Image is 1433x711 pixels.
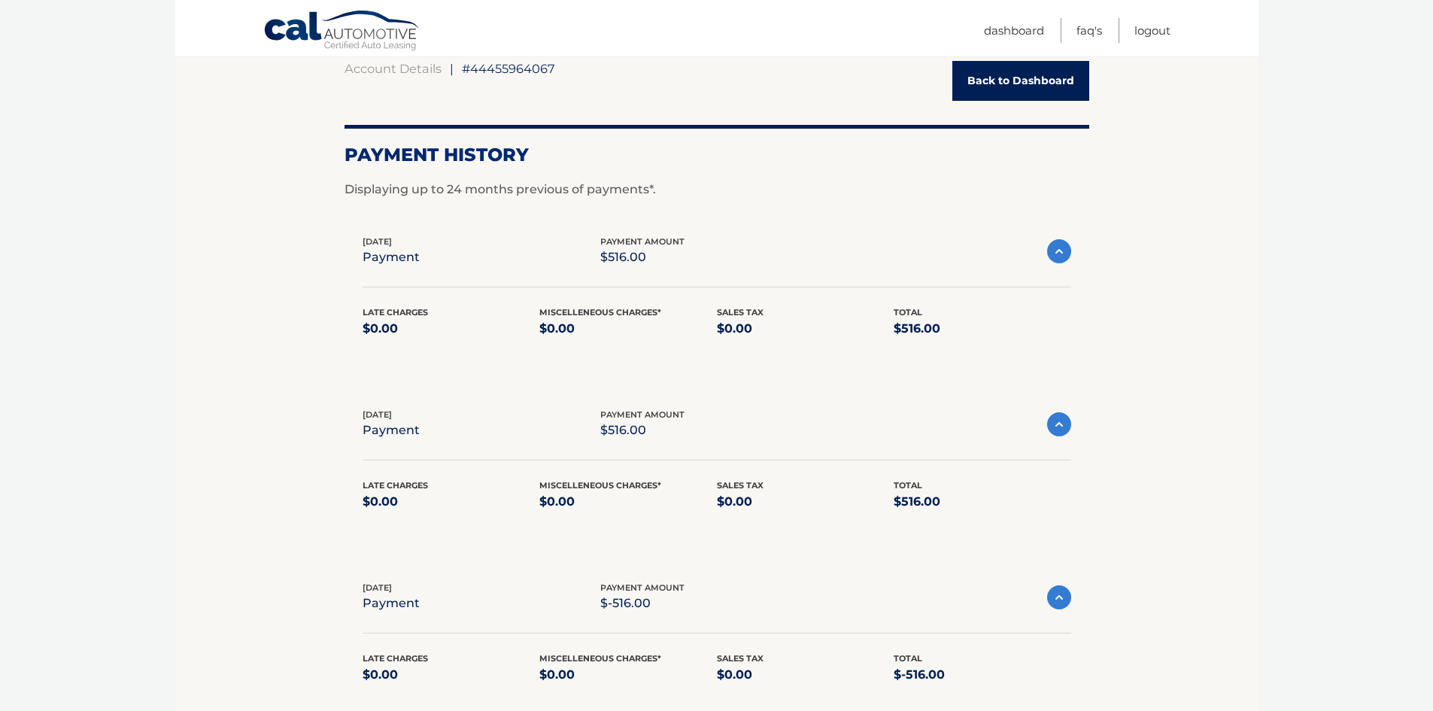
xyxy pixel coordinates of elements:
[539,491,717,512] p: $0.00
[363,582,392,593] span: [DATE]
[1047,585,1071,609] img: accordion-active.svg
[717,653,764,664] span: Sales Tax
[363,409,392,420] span: [DATE]
[263,10,421,53] a: Cal Automotive
[363,664,540,685] p: $0.00
[600,247,685,268] p: $516.00
[717,480,764,491] span: Sales Tax
[717,307,764,318] span: Sales Tax
[600,582,685,593] span: payment amount
[363,420,420,441] p: payment
[894,653,922,664] span: Total
[345,61,442,76] a: Account Details
[600,236,685,247] span: payment amount
[1134,18,1170,43] a: Logout
[345,144,1089,166] h2: Payment History
[894,491,1071,512] p: $516.00
[539,480,661,491] span: Miscelleneous Charges*
[1047,239,1071,263] img: accordion-active.svg
[363,653,428,664] span: Late Charges
[462,61,555,76] span: #44455964067
[363,480,428,491] span: Late Charges
[363,593,420,614] p: payment
[363,247,420,268] p: payment
[717,318,894,339] p: $0.00
[539,318,717,339] p: $0.00
[894,480,922,491] span: Total
[363,318,540,339] p: $0.00
[1076,18,1102,43] a: FAQ's
[600,420,685,441] p: $516.00
[539,307,661,318] span: Miscelleneous Charges*
[717,664,894,685] p: $0.00
[1047,412,1071,436] img: accordion-active.svg
[539,653,661,664] span: Miscelleneous Charges*
[539,664,717,685] p: $0.00
[345,181,1089,199] p: Displaying up to 24 months previous of payments*.
[600,593,685,614] p: $-516.00
[450,61,454,76] span: |
[952,61,1089,101] a: Back to Dashboard
[363,491,540,512] p: $0.00
[894,318,1071,339] p: $516.00
[363,307,428,318] span: Late Charges
[894,307,922,318] span: Total
[717,491,894,512] p: $0.00
[894,664,1071,685] p: $-516.00
[600,409,685,420] span: payment amount
[984,18,1044,43] a: Dashboard
[363,236,392,247] span: [DATE]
